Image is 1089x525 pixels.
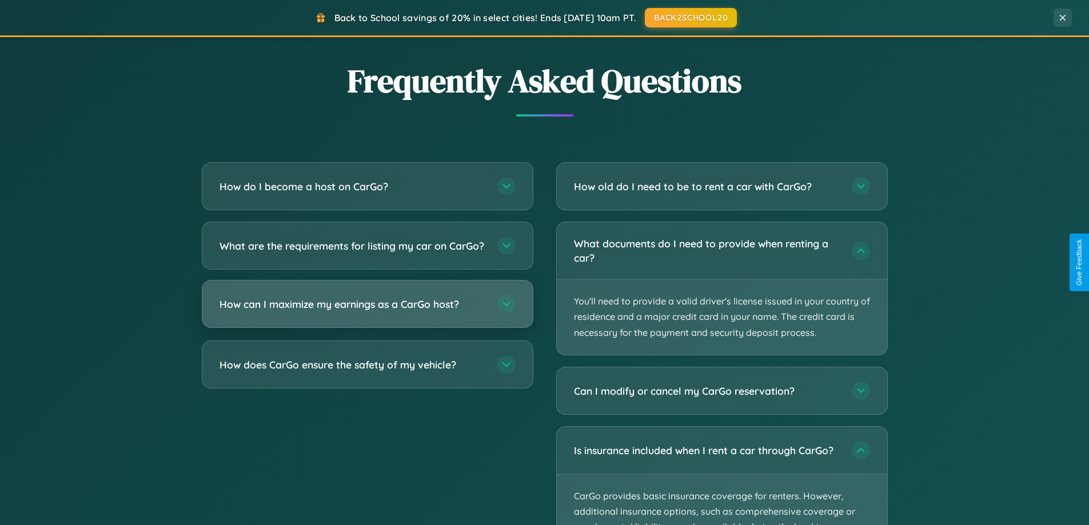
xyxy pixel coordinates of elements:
[557,279,887,355] p: You'll need to provide a valid driver's license issued in your country of residence and a major c...
[645,8,737,27] button: BACK2SCHOOL20
[574,179,840,194] h3: How old do I need to be to rent a car with CarGo?
[574,443,840,458] h3: Is insurance included when I rent a car through CarGo?
[334,12,636,23] span: Back to School savings of 20% in select cities! Ends [DATE] 10am PT.
[220,179,486,194] h3: How do I become a host on CarGo?
[220,297,486,311] h3: How can I maximize my earnings as a CarGo host?
[574,384,840,398] h3: Can I modify or cancel my CarGo reservation?
[574,237,840,264] h3: What documents do I need to provide when renting a car?
[1075,239,1083,286] div: Give Feedback
[220,358,486,372] h3: How does CarGo ensure the safety of my vehicle?
[202,59,888,103] h2: Frequently Asked Questions
[220,239,486,253] h3: What are the requirements for listing my car on CarGo?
